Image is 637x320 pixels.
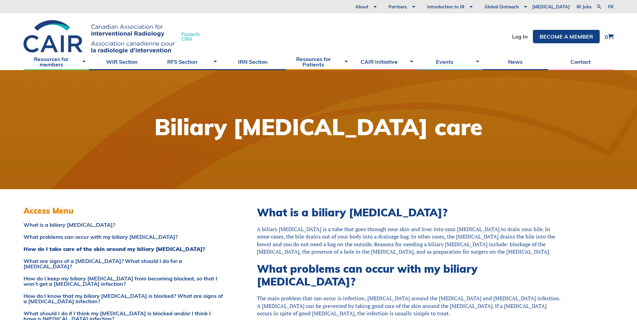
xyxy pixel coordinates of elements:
h2: What is a biliary [MEDICAL_DATA]? [257,206,563,219]
a: What is a biliary [MEDICAL_DATA]? [24,222,223,227]
a: What problems can occur with my biliary [MEDICAL_DATA]? [24,234,223,239]
a: Contact [548,53,613,70]
span: Formerly CIRA [181,32,200,41]
h2: What problems can occur with my biliary [MEDICAL_DATA]? [257,262,563,288]
a: How do I know that my biliary [MEDICAL_DATA] is blocked? What are signs of a [MEDICAL_DATA] infec... [24,293,223,304]
a: CAIR Initiative [351,53,417,70]
a: Become a member [533,30,600,43]
div: The main problem that can occur is infection, [MEDICAL_DATA] around the [MEDICAL_DATA] and [MEDIC... [257,295,563,317]
h3: Access Menu [24,206,223,216]
img: CIRA [24,20,175,53]
a: Events [417,53,482,70]
a: IRN Section [220,53,286,70]
a: fr [608,5,613,9]
a: Resources for members [24,53,89,70]
a: WIR Section [89,53,154,70]
a: RFS Section [154,53,220,70]
a: Log In [512,34,528,39]
a: Resources for Patients [286,53,351,70]
a: What are signs of a [MEDICAL_DATA]? What should I do for a [MEDICAL_DATA]? [24,258,223,269]
a: News [483,53,548,70]
a: FormerlyCIRA [24,20,207,53]
h1: Biliary [MEDICAL_DATA] care [154,116,483,138]
a: How do I keep my biliary [MEDICAL_DATA] from becoming blocked, so that I won’t get a [MEDICAL_DAT... [24,276,223,286]
a: How do I take care of the skin around my biliary [MEDICAL_DATA]? [24,246,223,252]
a: 0 [605,34,613,40]
div: A biliary [MEDICAL_DATA] is a tube that goes through your skin and liver into your [MEDICAL_DATA]... [257,225,563,256]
